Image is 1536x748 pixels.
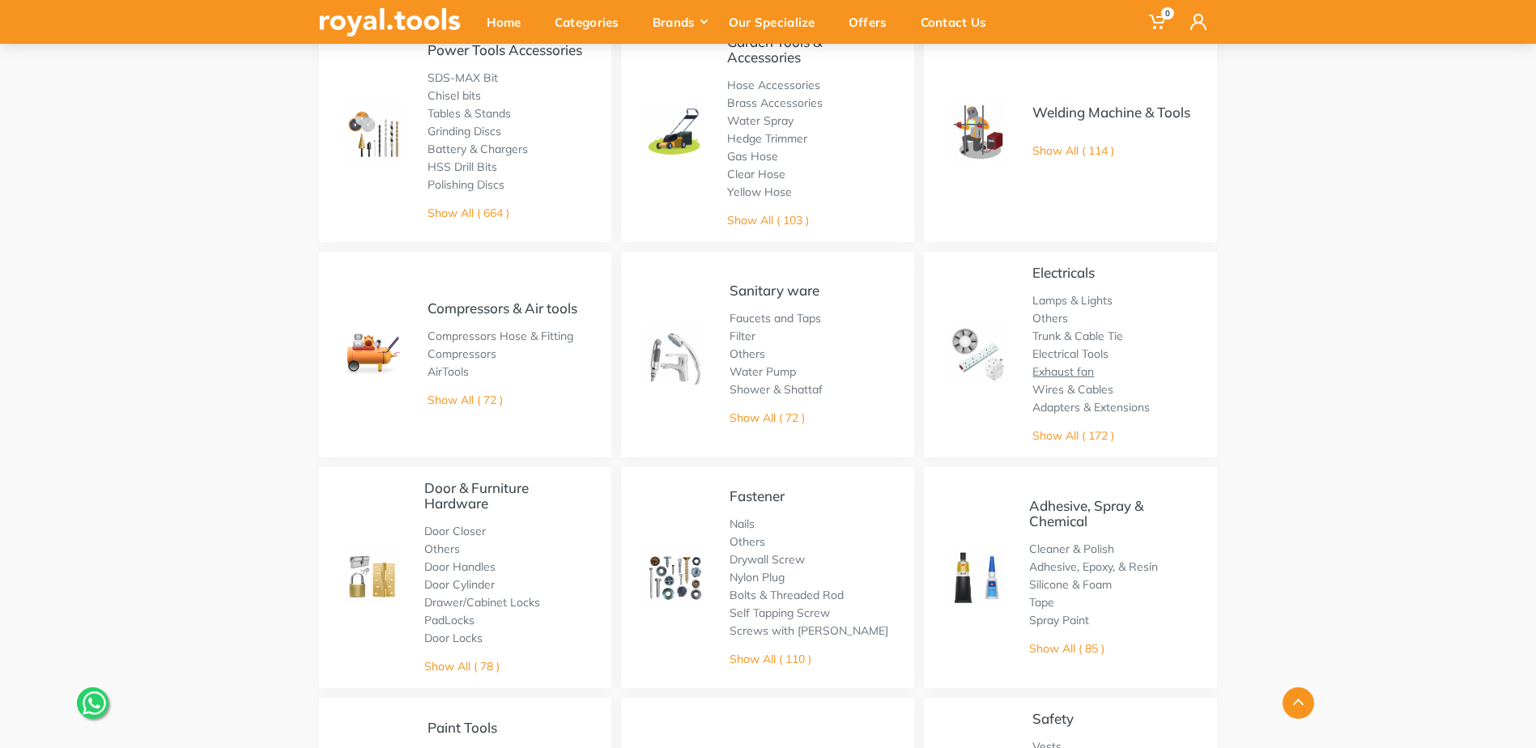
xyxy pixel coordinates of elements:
[730,364,796,379] a: Water Pump
[1032,364,1094,379] a: Exhaust fan
[424,524,486,538] a: Door Closer
[730,652,811,666] a: Show All ( 110 )
[730,410,805,425] a: Show All ( 72 )
[424,559,496,574] a: Door Handles
[730,382,823,397] a: Shower & Shattaf
[730,570,785,584] a: Nylon Plug
[319,8,461,36] img: royal.tools Logo
[424,613,474,627] a: PadLocks
[428,364,469,379] a: AirTools
[727,149,778,164] a: Gas Hose
[730,588,844,602] a: Bolts & Threaded Rod
[727,185,792,199] a: Yellow Hose
[428,70,498,85] a: SDS-MAX Bit
[428,329,573,343] a: Compressors Hose & Fitting
[948,325,1008,385] img: Royal - Electricals
[727,96,823,110] a: Brass Accessories
[727,131,807,146] a: Hedge Trimmer
[424,479,529,512] a: Door & Furniture Hardware
[1161,7,1174,19] span: 0
[730,623,888,638] a: Screws with [PERSON_NAME]
[1029,497,1143,529] a: Adhesive, Spray & Chemical
[645,103,702,159] img: Royal - Garden Tools & Accessories
[948,102,1008,162] img: Royal - Welding Machine & Tools
[730,487,785,504] a: Fastener
[727,213,809,227] a: Show All ( 103 )
[730,516,755,531] a: Nails
[1032,311,1068,325] a: Others
[909,5,1009,39] div: Contact Us
[1032,143,1114,158] a: Show All ( 114 )
[424,659,500,674] a: Show All ( 78 )
[1029,577,1112,592] a: Silicone & Foam
[730,346,765,361] a: Others
[645,325,705,385] img: Royal - Sanitary ware
[543,5,641,39] div: Categories
[1029,559,1158,574] a: Adhesive, Epoxy, & Resin
[1029,542,1114,556] a: Cleaner & Polish
[837,5,909,39] div: Offers
[730,552,805,567] a: Drywall Screw
[730,311,821,325] a: Faucets and Taps
[727,113,794,128] a: Water Spray
[1032,329,1123,343] a: Trunk & Cable Tie
[727,33,822,66] a: Garden Tools & Accessories
[424,577,495,592] a: Door Cylinder
[1032,400,1150,414] a: Adapters & Extensions
[727,78,820,92] a: Hose Accessories
[1032,293,1113,308] a: Lamps & Lights
[645,548,705,608] img: Royal - Fastener
[424,631,483,645] a: Door Locks
[730,534,765,549] a: Others
[428,159,497,174] a: HSS Drill Bits
[428,300,577,317] a: Compressors & Air tools
[730,606,830,620] a: Self Tapping Screw
[1032,264,1095,281] a: Electricals
[343,325,403,385] img: Royal - Compressors & Air tools
[428,393,503,407] a: Show All ( 72 )
[641,5,717,39] div: Brands
[1029,595,1054,610] a: Tape
[343,102,403,162] img: Royal - Power Tools Accessories
[1029,613,1089,627] a: Spray Paint
[428,41,582,58] a: Power Tools Accessories
[428,177,504,192] a: Polishing Discs
[428,206,509,220] a: Show All ( 664 )
[428,346,496,361] a: Compressors
[1032,428,1114,443] a: Show All ( 172 )
[475,5,543,39] div: Home
[948,550,1004,606] img: Royal - Adhesive, Spray & Chemical
[1029,641,1104,656] a: Show All ( 85 )
[1032,346,1108,361] a: Electrical Tools
[428,124,501,138] a: Grinding Discs
[428,142,528,156] a: Battery & Chargers
[727,167,785,181] a: Clear Hose
[428,106,511,121] a: Tables & Stands
[1032,104,1190,121] a: Welding Machine & Tools
[717,5,837,39] div: Our Specialize
[1032,382,1113,397] a: Wires & Cables
[428,719,497,736] a: Paint Tools
[343,549,400,606] img: Royal - Door & Furniture Hardware
[424,595,540,610] a: Drawer/Cabinet Locks
[730,282,819,299] a: Sanitary ware
[428,88,481,103] a: Chisel bits
[424,542,460,556] a: Others
[730,329,755,343] a: Filter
